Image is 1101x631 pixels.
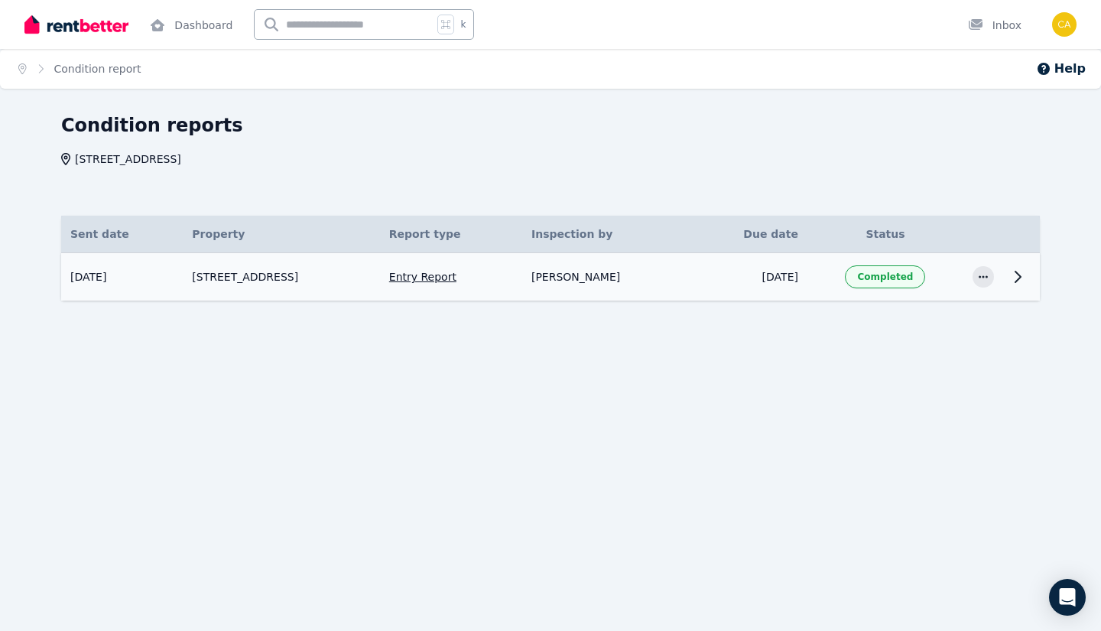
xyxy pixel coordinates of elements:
[531,269,620,285] span: [PERSON_NAME]
[54,61,141,76] span: Condition report
[24,13,128,36] img: RentBetter
[968,18,1021,33] div: Inbox
[380,253,522,301] td: Entry Report
[858,271,914,283] span: Completed
[1052,12,1077,37] img: Caitlin Davies
[807,216,963,253] th: Status
[183,216,379,253] th: Property
[75,151,181,167] span: [STREET_ADDRESS]
[70,226,129,242] span: Sent date
[692,216,807,253] th: Due date
[61,113,243,138] h1: Condition reports
[460,18,466,31] span: k
[692,253,807,301] td: [DATE]
[1049,579,1086,616] div: Open Intercom Messenger
[70,269,106,285] span: [DATE]
[1036,60,1086,78] button: Help
[522,216,692,253] th: Inspection by
[380,216,522,253] th: Report type
[183,253,379,301] td: [STREET_ADDRESS]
